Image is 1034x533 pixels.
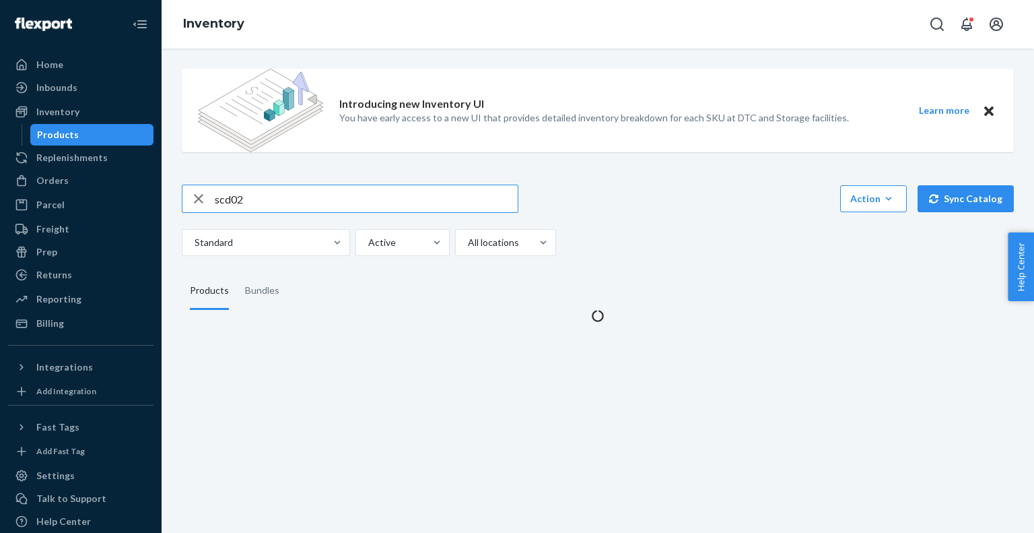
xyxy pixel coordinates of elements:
[983,11,1010,38] button: Open account menu
[8,194,153,216] a: Parcel
[8,170,153,191] a: Orders
[245,272,279,310] div: Bundles
[36,317,64,330] div: Billing
[8,488,153,509] a: Talk to Support
[36,360,93,374] div: Integrations
[36,222,69,236] div: Freight
[172,5,255,44] ol: breadcrumbs
[36,492,106,505] div: Talk to Support
[467,236,468,249] input: All locations
[8,383,153,400] a: Add Integration
[36,292,81,306] div: Reporting
[183,16,244,31] a: Inventory
[36,515,91,528] div: Help Center
[36,268,72,282] div: Returns
[36,469,75,482] div: Settings
[36,385,96,397] div: Add Integration
[127,11,153,38] button: Close Navigation
[339,111,849,125] p: You have early access to a new UI that provides detailed inventory breakdown for each SKU at DTC ...
[8,416,153,438] button: Fast Tags
[8,511,153,532] a: Help Center
[36,245,57,259] div: Prep
[8,443,153,460] a: Add Fast Tag
[8,218,153,240] a: Freight
[8,147,153,168] a: Replenishments
[8,356,153,378] button: Integrations
[980,102,998,119] button: Close
[36,198,65,212] div: Parcel
[924,11,951,38] button: Open Search Box
[8,264,153,286] a: Returns
[8,77,153,98] a: Inbounds
[36,445,85,457] div: Add Fast Tag
[193,236,195,249] input: Standard
[30,124,154,146] a: Products
[36,174,69,187] div: Orders
[198,69,323,152] img: new-reports-banner-icon.82668bd98b6a51aee86340f2a7b77ae3.png
[840,185,907,212] button: Action
[190,272,229,310] div: Products
[8,288,153,310] a: Reporting
[8,465,153,487] a: Settings
[339,96,484,112] p: Introducing new Inventory UI
[15,18,72,31] img: Flexport logo
[36,105,79,119] div: Inventory
[850,192,897,206] div: Action
[910,102,977,119] button: Learn more
[36,151,108,164] div: Replenishments
[8,241,153,263] a: Prep
[953,11,980,38] button: Open notifications
[215,185,518,212] input: Search inventory by name or sku
[36,420,79,434] div: Fast Tags
[36,58,63,71] div: Home
[36,81,77,94] div: Inbounds
[367,236,368,249] input: Active
[918,185,1014,212] button: Sync Catalog
[8,101,153,123] a: Inventory
[1008,232,1034,301] button: Help Center
[8,54,153,75] a: Home
[8,313,153,334] a: Billing
[37,128,79,142] div: Products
